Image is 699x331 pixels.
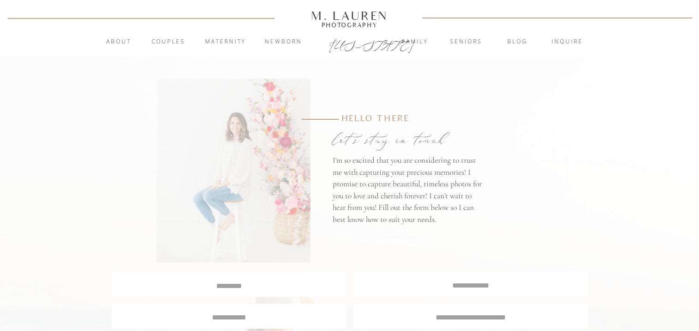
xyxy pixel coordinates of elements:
a: Couples [144,37,194,47]
p: Hello there [341,112,461,127]
a: inquire [542,37,592,47]
a: Photography [307,23,392,27]
a: [US_STATE] [329,38,371,49]
a: M. Lauren [284,11,416,21]
p: I'm so excited that you are considering to trust me with capturing your precious memories! I prom... [333,154,485,233]
a: Seniors [441,37,491,47]
a: blog [492,37,542,47]
a: Family [390,37,440,47]
p: let's stay in touch [333,127,484,152]
a: Maternity [201,37,250,47]
a: Newborn [259,37,309,47]
a: About [101,37,137,47]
